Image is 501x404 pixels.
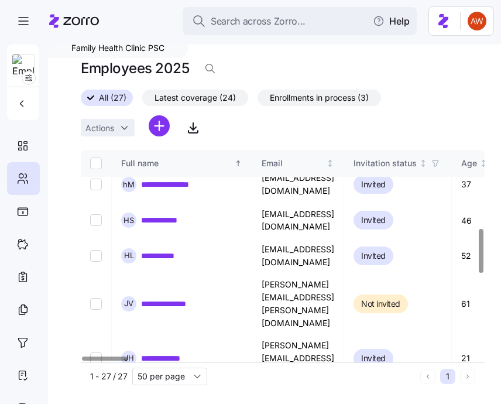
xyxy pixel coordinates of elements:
div: Age [461,157,477,170]
span: Help [373,14,410,28]
span: Enrollments in process (3) [270,90,369,105]
span: H S [123,217,134,224]
button: Actions [81,119,135,136]
div: Family Health Clinic PSC [48,38,188,58]
button: Help [363,9,419,33]
td: [EMAIL_ADDRESS][DOMAIN_NAME] [252,238,344,273]
img: 3c671664b44671044fa8929adf5007c6 [468,12,486,30]
button: Next page [460,369,475,384]
span: H L [124,252,134,259]
button: Previous page [420,369,435,384]
div: Not sorted [326,159,334,167]
div: Not sorted [479,159,488,167]
td: [PERSON_NAME][EMAIL_ADDRESS][PERSON_NAME][DOMAIN_NAME] [252,273,344,334]
td: 52 [452,238,497,273]
th: EmailNot sorted [252,150,344,177]
div: Full name [121,157,232,170]
th: AgeNot sorted [452,150,497,177]
input: Select record 13 [90,298,102,310]
span: All (27) [99,90,126,105]
td: 46 [452,203,497,238]
svg: add icon [149,115,170,136]
input: Select record 10 [90,179,102,190]
h1: Employees 2025 [81,59,189,77]
span: Invited [361,249,386,263]
td: 21 [452,334,497,382]
td: [EMAIL_ADDRESS][DOMAIN_NAME] [252,203,344,238]
td: [PERSON_NAME][EMAIL_ADDRESS][DOMAIN_NAME] [252,334,344,382]
input: Select record 11 [90,214,102,226]
td: 61 [452,273,497,334]
div: Sorted ascending [234,159,242,167]
div: Invitation status [354,157,417,170]
span: Actions [85,124,114,132]
span: Not invited [361,297,400,311]
th: Invitation statusNot sorted [344,150,452,177]
button: 1 [440,369,455,384]
th: Full nameSorted ascending [112,150,252,177]
span: 1 - 27 / 27 [90,371,128,382]
span: J V [124,300,133,307]
input: Select record 14 [90,352,102,364]
span: Latest coverage (24) [155,90,236,105]
td: 37 [452,166,497,203]
input: Select all records [90,158,102,169]
span: Search across Zorro... [211,14,306,29]
div: Not sorted [419,159,427,167]
span: Invited [361,213,386,227]
div: Email [262,157,324,170]
span: h M [123,181,135,189]
img: Employer logo [12,54,35,78]
button: Search across Zorro... [183,7,417,35]
input: Select record 12 [90,250,102,262]
span: Invited [361,351,386,365]
span: J H [124,354,134,362]
span: Invited [361,177,386,191]
td: [EMAIL_ADDRESS][DOMAIN_NAME] [252,166,344,203]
